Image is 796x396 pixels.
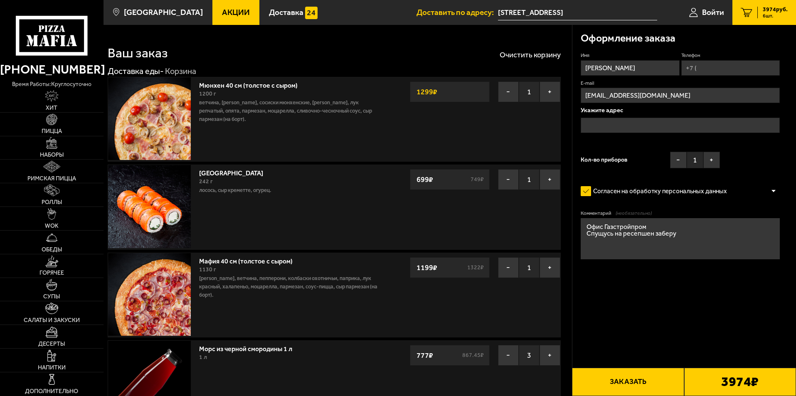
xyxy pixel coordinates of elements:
[38,365,66,371] span: Напитки
[498,81,519,102] button: −
[498,169,519,190] button: −
[43,294,60,300] span: Супы
[414,84,439,100] strong: 1299 ₽
[199,79,306,89] a: Мюнхен 40 см (толстое с сыром)
[670,152,687,168] button: −
[199,274,384,299] p: [PERSON_NAME], ветчина, пепперони, колбаски охотничьи, паприка, лук красный, халапеньо, моцарелла...
[616,210,652,217] span: (необязательно)
[199,266,216,273] span: 1130 г
[540,81,560,102] button: +
[24,317,80,323] span: Салаты и закуски
[222,8,250,16] span: Акции
[681,60,780,76] input: +7 (
[498,257,519,278] button: −
[39,270,64,276] span: Горячее
[199,354,207,361] span: 1 л
[108,47,168,60] h1: Ваш заказ
[721,375,759,389] b: 3974 ₽
[581,107,780,113] p: Укажите адрес
[25,389,78,394] span: Дополнительно
[199,178,213,185] span: 242 г
[414,260,439,275] strong: 1199 ₽
[42,128,62,134] span: Пицца
[414,172,435,187] strong: 699 ₽
[540,257,560,278] button: +
[305,7,318,19] img: 15daf4d41897b9f0e9f617042186c801.svg
[681,52,780,59] label: Телефон
[581,157,627,163] span: Кол-во приборов
[540,169,560,190] button: +
[466,265,485,271] s: 1322 ₽
[199,90,216,97] span: 1200 г
[42,247,62,253] span: Обеды
[46,105,57,111] span: Хит
[519,345,540,366] span: 3
[498,345,519,366] button: −
[108,66,164,76] a: Доставка еды-
[461,352,485,358] s: 867.45 ₽
[581,52,679,59] label: Имя
[581,80,780,87] label: E-mail
[540,345,560,366] button: +
[581,88,780,103] input: @
[581,60,679,76] input: Имя
[581,210,780,217] label: Комментарий
[165,66,196,77] div: Корзина
[414,347,435,363] strong: 777 ₽
[519,81,540,102] span: 1
[416,8,498,16] span: Доставить по адресу:
[269,8,303,16] span: Доставка
[519,257,540,278] span: 1
[702,8,724,16] span: Войти
[572,368,684,396] button: Заказать
[40,152,64,158] span: Наборы
[469,177,485,182] s: 749 ₽
[500,51,561,59] button: Очистить корзину
[498,5,657,20] input: Ваш адрес доставки
[703,152,720,168] button: +
[763,13,788,18] span: 6 шт.
[581,33,675,44] h3: Оформление заказа
[45,223,59,229] span: WOK
[199,342,301,353] a: Морс из черной смородины 1 л
[27,176,76,182] span: Римская пицца
[199,186,384,194] p: лосось, Сыр креметте, огурец.
[42,199,62,205] span: Роллы
[763,7,788,12] span: 3974 руб.
[199,98,384,123] p: ветчина, [PERSON_NAME], сосиски мюнхенские, [PERSON_NAME], лук репчатый, опята, пармезан, моцарел...
[124,8,203,16] span: [GEOGRAPHIC_DATA]
[687,152,703,168] span: 1
[38,341,65,347] span: Десерты
[519,169,540,190] span: 1
[581,183,735,199] label: Согласен на обработку персональных данных
[199,255,301,265] a: Мафия 40 см (толстое с сыром)
[199,167,271,177] a: [GEOGRAPHIC_DATA]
